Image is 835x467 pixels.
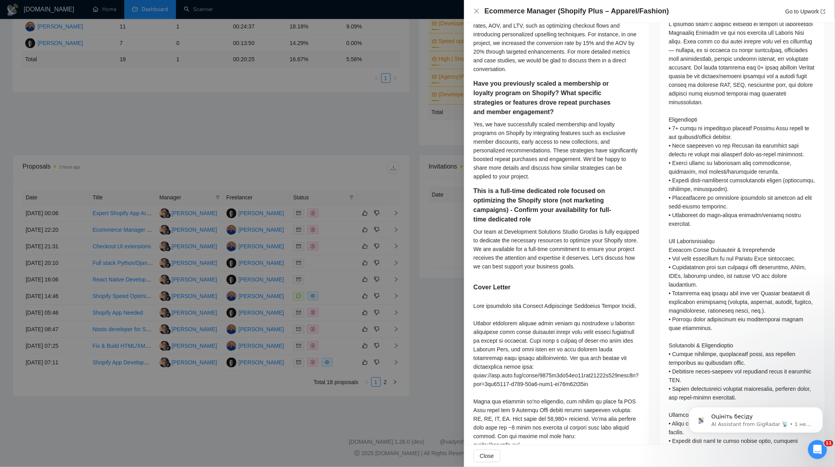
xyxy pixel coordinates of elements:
h5: Have you previously scaled a membership or loyalty program on Shopify? What specific strategies o... [474,79,615,117]
div: Our team at Development Solutions Studio Grodas is fully equipped to dedicate the necessary resou... [474,227,640,271]
span: close [474,8,480,14]
span: 11 [824,440,833,446]
h4: Ecommerce Manager (Shopify Plus – Apparel/Fashion) [485,6,669,16]
span: Close [480,452,494,460]
iframe: Intercom notifications сообщение [677,390,835,446]
iframe: Intercom live chat [808,440,827,459]
span: export [821,9,826,14]
button: Close [474,8,480,15]
button: Close [474,450,500,462]
div: We have implemented various strategies to enhance conversion rates, AOV, and LTV, such as optimiz... [474,13,640,73]
a: Go to Upworkexport [785,8,826,15]
h5: Cover Letter [474,283,511,292]
h5: This is a full-time dedicated role focused on optimizing the Shopify store (not marketing campaig... [474,186,615,224]
div: Yes, we have successfully scaled membership and loyalty programs on Shopify by integrating featur... [474,120,640,181]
